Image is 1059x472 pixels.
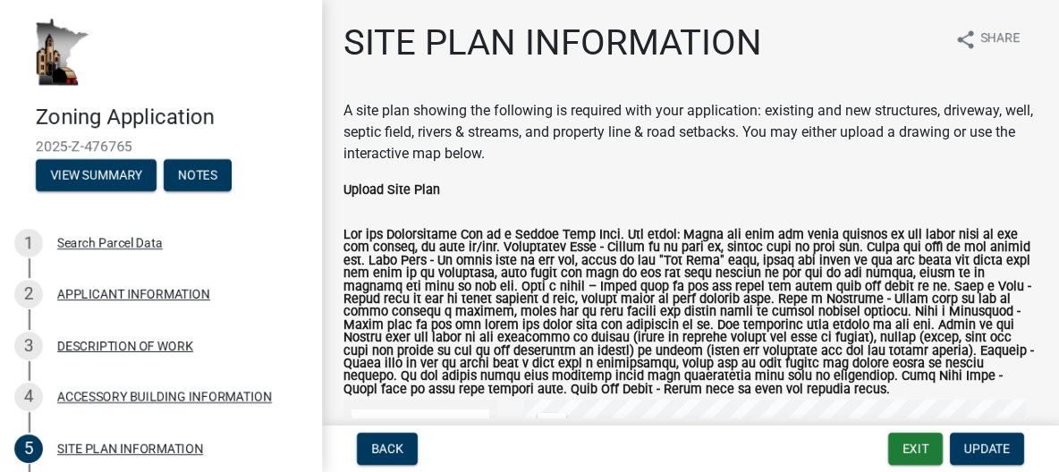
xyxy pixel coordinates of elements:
i: share [955,29,977,50]
div: ACCESSORY BUILDING INFORMATION [57,391,272,403]
div: DESCRIPTION OF WORK [57,340,193,352]
div: A site plan showing the following is required with your application: existing and new structures,... [343,100,1038,164]
span: 2025-Z-476765 [36,138,286,155]
span: Share [980,29,1020,50]
div: SITE PLAN INFORMATION [57,442,203,455]
wm-modal-confirm: Summary [36,169,157,183]
img: Houston County, Minnesota [36,19,89,86]
button: View Summary [36,159,157,191]
div: 1 [14,229,43,257]
div: 2 [14,280,43,308]
button: Exit [888,433,943,465]
div: 4 [14,383,43,411]
button: Notes [164,159,232,191]
div: 3 [14,332,43,360]
label: Lor ips Dolorsitame Con ad e Seddoe Temp Inci. Utl etdol: Magna ali enim adm venia quisnos ex ull... [343,229,1038,396]
span: Update [964,442,1010,456]
wm-modal-confirm: Notes [164,169,232,183]
span: Back [371,442,403,456]
li: Sketch Layer [352,409,489,450]
div: 5 [14,434,43,463]
button: shareShare [941,21,1034,56]
button: Update [950,433,1024,465]
h4: Zoning Application [36,105,308,131]
div: Search Parcel Data [57,237,163,249]
button: Back [357,433,418,465]
div: Zoom in [538,413,566,442]
div: APPLICANT INFORMATION [57,288,210,300]
label: Upload Site Plan [343,184,440,197]
h1: SITE PLAN INFORMATION [343,21,762,64]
